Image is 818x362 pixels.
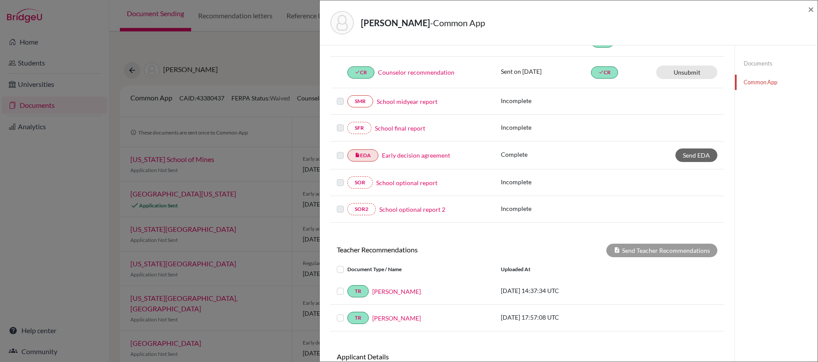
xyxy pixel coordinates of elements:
strong: [PERSON_NAME] [361,17,430,28]
a: School optional report [376,178,437,187]
div: Send Teacher Recommendations [606,244,717,257]
p: [DATE] 14:37:34 UTC [501,286,619,295]
p: Incomplete [501,177,591,186]
p: Sent on [DATE] [501,67,591,76]
p: Incomplete [501,96,591,105]
a: Unsubmit [656,66,717,79]
span: × [808,3,814,15]
a: Documents [735,56,818,71]
p: [DATE] 17:57:08 UTC [501,313,619,322]
a: SMR [347,95,373,107]
span: - Common App [430,17,485,28]
a: [PERSON_NAME] [372,287,421,296]
p: Incomplete [501,123,591,132]
a: doneCR [591,66,618,79]
a: School midyear report [377,97,437,106]
h6: Teacher Recommendations [330,245,527,254]
a: School final report [375,124,425,133]
i: done [598,69,604,75]
a: insert_drive_fileEDA [347,149,378,162]
a: SFR [347,122,371,134]
a: School optional report 2 [379,205,445,214]
button: Close [808,4,814,14]
a: TR [347,312,369,324]
i: insert_drive_file [355,152,360,158]
a: SOR2 [347,203,376,215]
a: Counselor recommendation [378,68,454,77]
p: Incomplete [501,204,591,213]
a: SOR [347,176,373,189]
a: Early decision agreement [382,151,450,160]
div: Uploaded at [494,264,626,275]
a: [PERSON_NAME] [372,314,421,323]
div: Document Type / Name [330,264,494,275]
a: Send EDA [675,148,717,162]
span: Send EDA [683,152,710,159]
a: doneCR [347,66,374,79]
a: Common App [735,75,818,90]
h6: Applicant Details [337,352,521,361]
a: TR [347,285,369,297]
p: Complete [501,150,591,159]
i: done [355,69,360,75]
